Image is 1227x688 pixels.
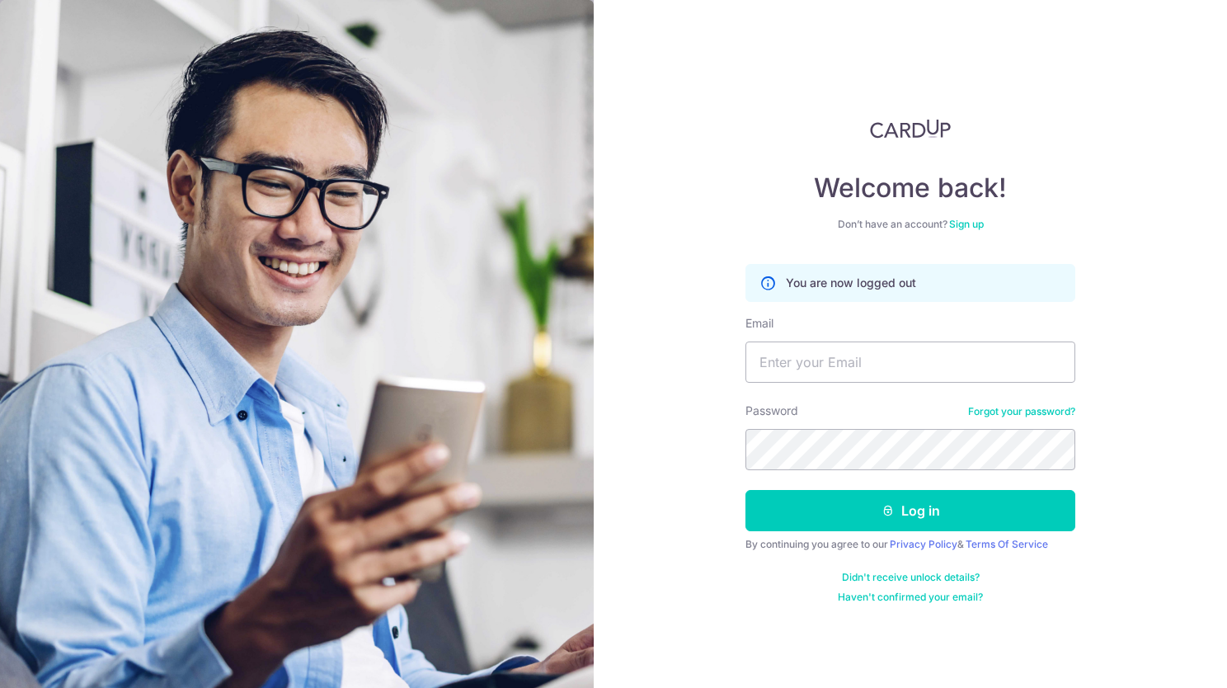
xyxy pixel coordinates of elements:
a: Forgot your password? [968,405,1075,418]
input: Enter your Email [745,342,1075,383]
a: Sign up [949,218,984,230]
p: You are now logged out [786,275,916,291]
a: Privacy Policy [890,538,957,550]
h4: Welcome back! [745,172,1075,205]
img: CardUp Logo [870,119,951,139]
div: By continuing you agree to our & [745,538,1075,551]
label: Email [745,315,773,332]
label: Password [745,403,798,419]
button: Log in [745,490,1075,531]
a: Haven't confirmed your email? [838,591,983,604]
div: Don’t have an account? [745,218,1075,231]
a: Terms Of Service [966,538,1048,550]
a: Didn't receive unlock details? [842,571,980,584]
